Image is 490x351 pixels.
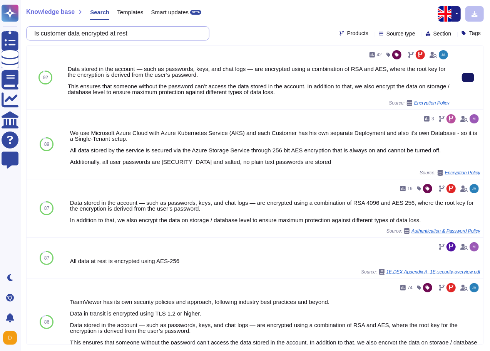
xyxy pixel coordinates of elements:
[44,256,49,260] span: 87
[411,229,480,233] span: Authentication & Password Policy
[117,9,143,15] span: Templates
[44,320,49,324] span: 86
[470,184,479,193] img: user
[190,10,201,15] div: BETA
[44,142,49,147] span: 89
[414,101,450,105] span: Encryption Policy
[70,200,480,223] div: Data stored in the account — such as passwords, keys, and chat logs — are encrypted using a combi...
[386,31,415,36] span: Source type
[445,170,480,175] span: Encryption Policy
[3,331,17,345] img: user
[431,116,434,121] span: 3
[2,329,22,346] button: user
[470,242,479,251] img: user
[70,258,480,264] div: All data at rest is encrypted using AES-256
[347,30,368,36] span: Products
[26,9,75,15] span: Knowledge base
[361,269,480,275] span: Source:
[433,31,452,36] span: Section
[386,228,480,234] span: Source:
[408,285,413,290] span: 74
[30,27,201,40] input: Search a question or template...
[377,52,382,57] span: 42
[438,6,453,22] img: en
[43,75,48,80] span: 92
[408,186,413,191] span: 19
[90,9,109,15] span: Search
[420,170,480,176] span: Source:
[68,66,450,95] div: Data stored in the account — such as passwords, keys, and chat logs — are encrypted using a combi...
[439,50,448,59] img: user
[151,9,189,15] span: Smart updates
[470,283,479,292] img: user
[70,130,480,165] div: We use Microsoft Azure Cloud with Azure Kubernetes Service (AKS) and each Customer has his own se...
[469,30,481,36] span: Tags
[44,206,49,211] span: 87
[386,270,480,274] span: 1E.DEX.Appendix A_1E-security-overview.pdf
[389,100,450,106] span: Source:
[470,114,479,123] img: user
[70,299,480,351] div: TeamViewer has its own security policies and approach, following industry best practices and beyo...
